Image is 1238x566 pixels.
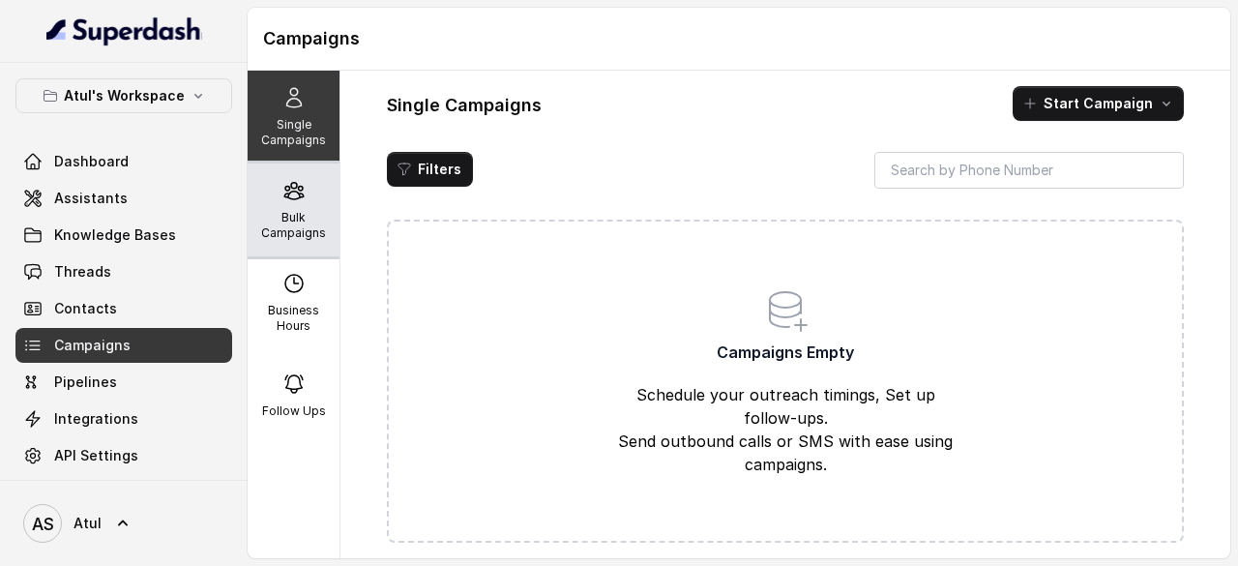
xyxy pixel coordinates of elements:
span: Contacts [54,299,117,318]
p: Bulk Campaigns [255,210,332,241]
span: Atul [74,514,102,533]
h1: Single Campaigns [387,90,542,121]
span: Knowledge Bases [54,225,176,245]
span: Pipelines [54,372,117,392]
span: Threads [54,262,111,282]
input: Search by Phone Number [874,152,1184,189]
a: Voices Library [15,475,232,510]
button: Filters [387,152,473,187]
a: Knowledge Bases [15,218,232,253]
p: Single Campaigns [255,117,332,148]
a: API Settings [15,438,232,473]
img: light.svg [46,15,202,46]
text: AS [32,514,54,534]
span: Campaigns [54,336,131,355]
a: Dashboard [15,144,232,179]
p: Follow Ups [262,403,326,419]
a: Campaigns [15,328,232,363]
button: Atul's Workspace [15,78,232,113]
a: Atul [15,496,232,551]
span: Campaigns Empty [717,341,854,364]
span: Integrations [54,409,138,429]
p: Atul's Workspace [64,84,185,107]
a: Integrations [15,402,232,436]
button: Start Campaign [1013,86,1184,121]
p: Business Hours [255,303,332,334]
a: Pipelines [15,365,232,400]
a: Assistants [15,181,232,216]
a: Threads [15,254,232,289]
h1: Campaigns [263,23,1215,54]
span: API Settings [54,446,138,465]
a: Contacts [15,291,232,326]
p: Schedule your outreach timings, Set up follow-ups. Send outbound calls or SMS with ease using cam... [610,383,960,476]
span: Dashboard [54,152,129,171]
span: Assistants [54,189,128,208]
